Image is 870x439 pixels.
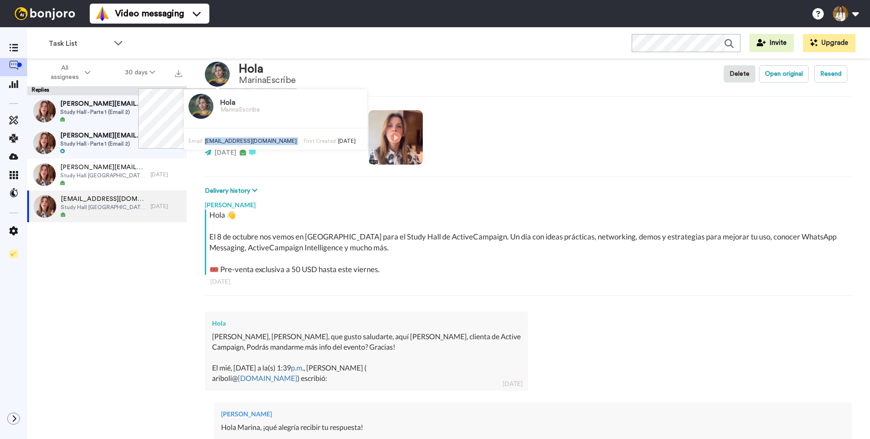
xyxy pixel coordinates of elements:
[60,172,146,179] span: Study Hall [GEOGRAPHIC_DATA] - Envío 1
[48,38,109,49] span: Task List
[172,66,185,79] button: Export all results that match these filters now.
[759,65,809,83] button: Open original
[188,138,203,144] span: Email
[61,195,146,204] span: [EMAIL_ADDRESS][DOMAIN_NAME]
[304,138,336,144] span: First Created
[60,140,146,147] span: Study Hall - Parte 1 (Email 2)
[108,64,173,81] button: 30 days
[205,196,852,210] div: [PERSON_NAME]
[150,203,182,210] div: [DATE]
[220,107,260,113] h5: MarinaEscribe
[27,127,187,159] a: [PERSON_NAME][EMAIL_ADDRESS][DOMAIN_NAME]Study Hall - Parte 1 (Email 2)[DATE]
[29,60,108,85] button: All assignees
[33,132,56,154] img: 8a054283-a111-4637-ac74-8a4b023aff33-thumb.jpg
[60,108,146,116] span: Study Hall - Parte 1 (Email 2)
[803,34,855,52] button: Upgrade
[60,99,146,108] span: [PERSON_NAME][EMAIL_ADDRESS][DOMAIN_NAME]
[34,195,56,218] img: 27956ee2-fdfb-4e77-9b30-86764f74970b-thumb.jpg
[239,63,296,76] div: Hola
[27,159,187,190] a: [PERSON_NAME][EMAIL_ADDRESS][DOMAIN_NAME]Study Hall [GEOGRAPHIC_DATA] - Envío 1[DATE]
[210,277,846,286] div: [DATE]
[503,379,522,388] div: [DATE]
[814,65,847,83] button: Resend
[221,410,845,419] div: [PERSON_NAME]
[749,34,794,52] button: Invite
[46,63,83,82] span: All assignees
[212,319,521,328] div: Hola
[150,171,182,178] div: [DATE]
[209,210,850,275] div: Hola 👋 El 8 de octubre nos vemos en [GEOGRAPHIC_DATA] para el Study Hall de ActiveCampaign. Un dí...
[291,363,302,372] a: p.m
[188,94,213,119] img: Image of Hola
[238,374,297,382] a: [DOMAIN_NAME]
[724,65,755,83] button: Delete
[205,186,260,196] button: Delivery history
[27,95,187,127] a: [PERSON_NAME][EMAIL_ADDRESS][DOMAIN_NAME]Study Hall - Parte 1 (Email 2)[DATE]
[60,163,146,172] span: [PERSON_NAME][EMAIL_ADDRESS][DOMAIN_NAME]
[9,249,18,259] img: Checklist.svg
[239,75,296,85] div: MarinaEscribe
[27,86,187,95] div: Replies
[220,99,260,107] h3: Hola
[33,100,56,122] img: 8a054283-a111-4637-ac74-8a4b023aff33-thumb.jpg
[60,131,146,140] span: [PERSON_NAME][EMAIL_ADDRESS][DOMAIN_NAME]
[11,7,79,20] img: bj-logo-header-white.svg
[175,70,182,77] img: export.svg
[205,62,230,87] img: Image of Hola
[115,7,184,20] span: Video messaging
[27,190,187,222] a: [EMAIL_ADDRESS][DOMAIN_NAME]Study Hall [GEOGRAPHIC_DATA] - Envío 1[DATE]
[33,163,56,186] img: 27956ee2-fdfb-4e77-9b30-86764f74970b-thumb.jpg
[212,332,521,383] div: [PERSON_NAME], [PERSON_NAME], que gusto saludarte, aquí [PERSON_NAME], clienta de Active Campaign...
[95,6,110,21] img: vm-color.svg
[205,138,297,144] span: [EMAIL_ADDRESS][DOMAIN_NAME]
[214,150,236,156] span: [DATE]
[61,204,146,211] span: Study Hall [GEOGRAPHIC_DATA] - Envío 1
[338,138,356,144] span: [DATE]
